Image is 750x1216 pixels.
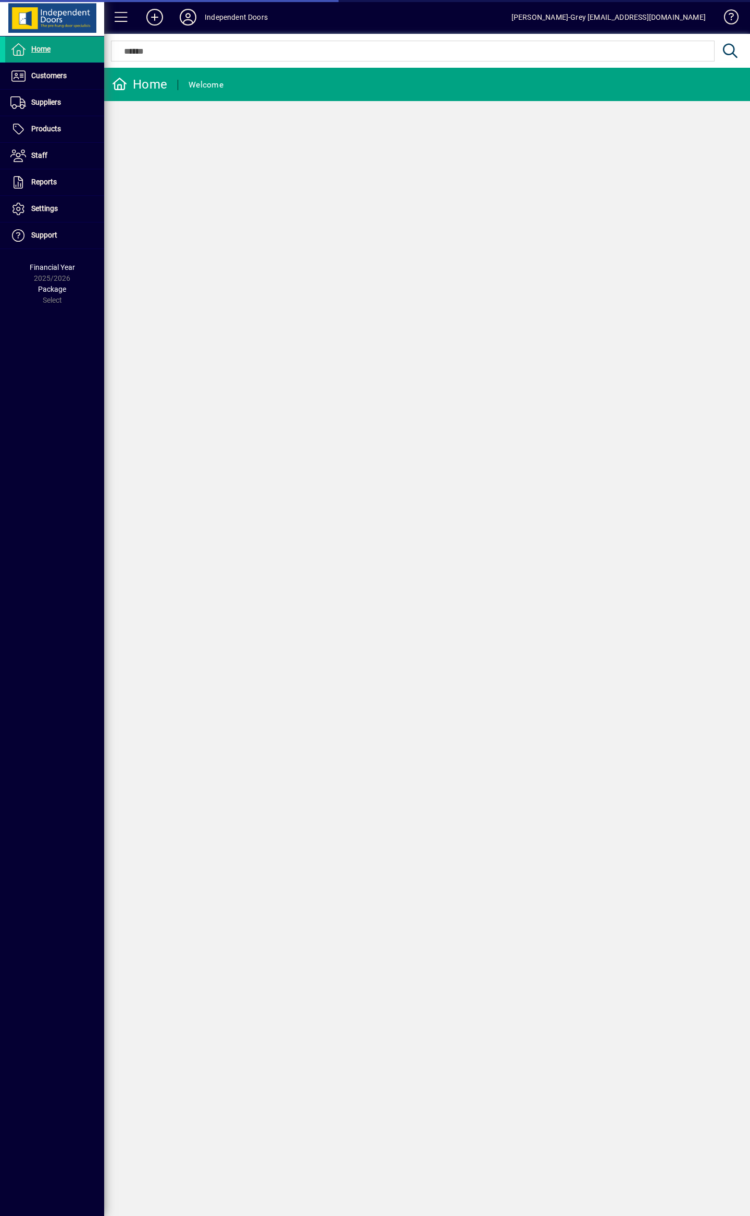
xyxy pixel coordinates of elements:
[205,9,268,26] div: Independent Doors
[31,45,51,53] span: Home
[716,2,737,36] a: Knowledge Base
[189,77,223,93] div: Welcome
[31,231,57,239] span: Support
[5,196,104,222] a: Settings
[31,151,47,159] span: Staff
[31,71,67,80] span: Customers
[511,9,706,26] div: [PERSON_NAME]-Grey [EMAIL_ADDRESS][DOMAIN_NAME]
[5,143,104,169] a: Staff
[5,63,104,89] a: Customers
[30,263,75,271] span: Financial Year
[112,76,167,93] div: Home
[5,116,104,142] a: Products
[138,8,171,27] button: Add
[31,178,57,186] span: Reports
[31,98,61,106] span: Suppliers
[31,204,58,213] span: Settings
[171,8,205,27] button: Profile
[5,90,104,116] a: Suppliers
[5,222,104,249] a: Support
[38,285,66,293] span: Package
[5,169,104,195] a: Reports
[31,125,61,133] span: Products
